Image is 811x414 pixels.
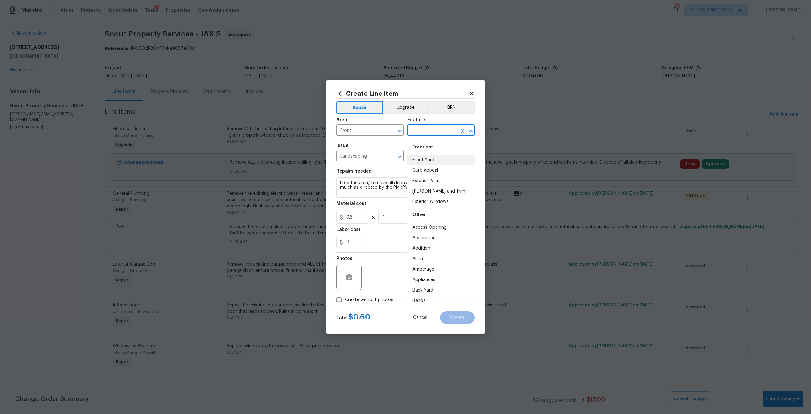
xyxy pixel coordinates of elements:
button: Cancel [403,311,437,324]
h5: Photos [336,256,352,261]
li: Acquisition [407,233,475,243]
div: Frequent [407,140,475,155]
li: Exterior Windows [407,197,475,207]
li: Curb appeal [407,165,475,176]
h5: Area [336,118,347,122]
h5: Feature [407,118,425,122]
li: [PERSON_NAME] and Trim [407,186,475,197]
li: Exterior Paint [407,176,475,186]
button: Repair [336,101,383,114]
button: Create [440,311,475,324]
span: Cancel [413,315,427,320]
button: BRN [428,101,475,114]
button: Upgrade [383,101,428,114]
span: Create [450,315,464,320]
li: Amperage [407,264,475,275]
li: Bands [407,296,475,306]
h5: Labor cost [336,227,361,232]
li: Alarms [407,254,475,264]
button: Clear [458,127,467,135]
button: Open [395,152,404,161]
li: Back Yard [407,285,475,296]
button: Open [395,127,404,135]
span: Create without photos [345,297,393,303]
h5: Issue [336,143,348,148]
li: Addition [407,243,475,254]
div: Other [407,207,475,222]
li: Appliances [407,275,475,285]
button: Close [466,127,475,135]
h2: Create Line Item [336,90,469,97]
h5: Material cost [336,201,366,206]
textarea: Prep the area/ remove all debris and install weed barrier and mulch as directed by the PM (PM to ... [336,177,475,198]
div: Total [336,314,370,321]
h5: Repairs needed [336,169,372,174]
li: Front Yard [407,155,475,165]
span: $ 0.60 [348,313,370,321]
li: Access Opening [407,222,475,233]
